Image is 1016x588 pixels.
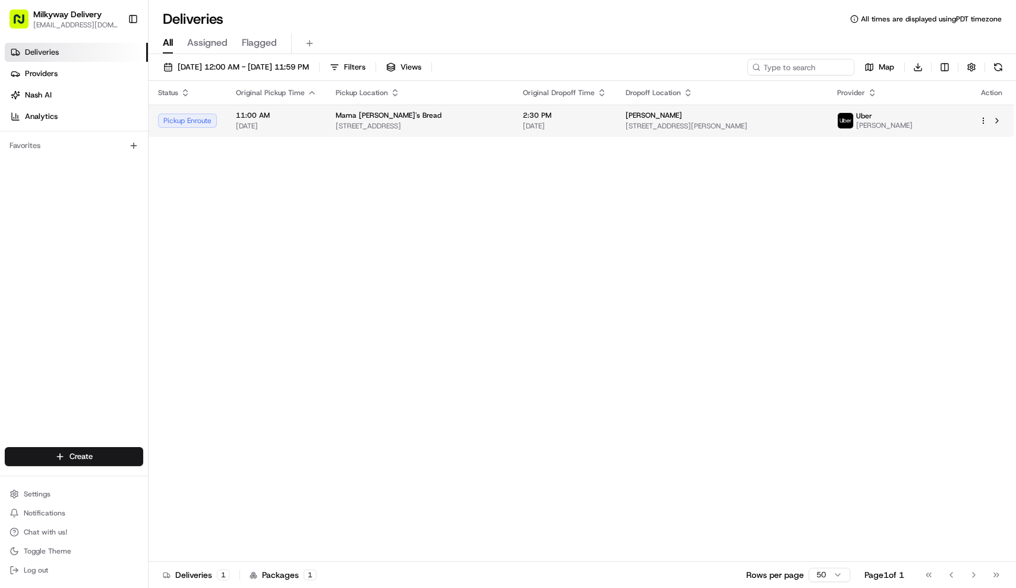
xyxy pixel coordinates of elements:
span: Assigned [187,36,228,50]
span: Filters [344,62,365,73]
span: [DATE] [236,121,317,131]
span: [PERSON_NAME] [856,121,913,130]
div: We're available if you need us! [53,125,163,135]
a: Analytics [5,107,148,126]
button: Start new chat [202,117,216,131]
span: Uber [856,111,872,121]
span: Mama [PERSON_NAME]'s Bread [336,111,441,120]
a: 📗Knowledge Base [7,261,96,282]
button: Toggle Theme [5,543,143,559]
span: Nash AI [25,90,52,100]
img: Masood Aslam [12,173,31,192]
span: Providers [25,68,58,79]
span: 2:30 PM [523,111,607,120]
span: Dropoff Location [626,88,681,98]
button: Refresh [990,59,1006,76]
span: • [99,184,103,194]
span: Flagged [242,36,277,50]
span: Knowledge Base [24,266,91,278]
span: Settings [24,489,51,499]
input: Type to search [747,59,854,76]
img: 1736555255976-a54dd68f-1ca7-489b-9aae-adbdc363a1c4 [12,114,33,135]
button: Milkyway Delivery [33,8,102,20]
span: [STREET_ADDRESS] [336,121,504,131]
button: Settings [5,486,143,502]
a: 💻API Documentation [96,261,195,282]
a: Providers [5,64,148,83]
div: Deliveries [163,569,230,581]
span: All times are displayed using PDT timezone [861,14,1002,24]
span: Analytics [25,111,58,122]
span: API Documentation [112,266,191,278]
p: Welcome 👋 [12,48,216,67]
span: [PERSON_NAME] [626,111,682,120]
span: Create [70,451,93,462]
div: 📗 [12,267,21,276]
img: 9188753566659_6852d8bf1fb38e338040_72.png [25,114,46,135]
span: Pickup Location [336,88,388,98]
span: Views [400,62,421,73]
span: Provider [837,88,865,98]
span: [STREET_ADDRESS][PERSON_NAME] [626,121,818,131]
div: Page 1 of 1 [864,569,904,581]
div: Start new chat [53,114,195,125]
button: Filters [324,59,371,76]
a: Powered byPylon [84,294,144,304]
button: Chat with us! [5,524,143,540]
span: Toggle Theme [24,546,71,556]
div: Past conversations [12,155,76,164]
span: All [163,36,173,50]
span: Notifications [24,508,65,518]
img: Nash [12,12,36,36]
img: uber-new-logo.jpeg [838,113,853,128]
span: [PERSON_NAME] [37,184,96,194]
div: Action [979,88,1004,98]
span: [DATE] [46,216,70,226]
span: Map [879,62,894,73]
span: [DATE] [105,184,130,194]
span: • [39,216,43,226]
p: Rows per page [746,569,804,581]
span: Original Dropoff Time [523,88,595,98]
button: Map [859,59,900,76]
span: Chat with us! [24,527,67,537]
input: Clear [31,77,196,89]
button: Notifications [5,505,143,521]
button: Milkyway Delivery[EMAIL_ADDRESS][DOMAIN_NAME] [5,5,123,33]
span: Log out [24,565,48,575]
div: 1 [304,570,317,580]
button: Views [381,59,427,76]
button: [EMAIL_ADDRESS][DOMAIN_NAME] [33,20,118,30]
div: 💻 [100,267,110,276]
a: Nash AI [5,86,148,105]
button: Log out [5,562,143,578]
span: Original Pickup Time [236,88,305,98]
span: Pylon [118,295,144,304]
img: 1736555255976-a54dd68f-1ca7-489b-9aae-adbdc363a1c4 [24,185,33,194]
div: Packages [250,569,317,581]
button: Create [5,447,143,466]
h1: Deliveries [163,10,223,29]
span: 11:00 AM [236,111,317,120]
button: [DATE] 12:00 AM - [DATE] 11:59 PM [158,59,314,76]
span: [DATE] [523,121,607,131]
span: [DATE] 12:00 AM - [DATE] 11:59 PM [178,62,309,73]
div: 1 [217,570,230,580]
a: Deliveries [5,43,148,62]
div: Favorites [5,136,143,155]
button: See all [184,152,216,166]
span: Deliveries [25,47,59,58]
span: Status [158,88,178,98]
